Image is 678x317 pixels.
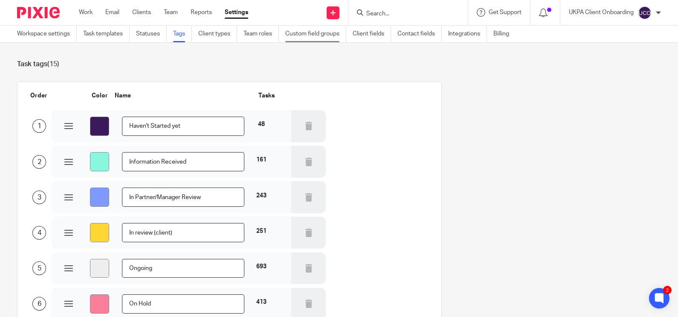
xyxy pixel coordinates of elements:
[122,152,244,171] input: Task tag
[113,91,131,100] label: Name
[191,8,212,17] a: Reports
[32,155,46,169] div: 2
[365,10,442,18] input: Search
[30,91,47,100] label: Order
[353,26,391,42] a: Client fields
[32,297,46,311] div: 6
[256,227,267,235] label: 251
[663,286,672,294] div: 2
[256,262,267,271] label: 693
[256,191,267,200] label: 243
[225,8,248,17] a: Settings
[136,26,167,42] a: Statuses
[164,8,178,17] a: Team
[569,8,634,17] p: UKPA Client Onboarding
[256,298,267,306] label: 413
[122,259,244,278] input: Task tag
[122,223,244,242] input: Task tag
[448,26,487,42] a: Integrations
[105,8,119,17] a: Email
[17,26,77,42] a: Workspace settings
[32,191,46,204] div: 3
[285,26,346,42] a: Custom field groups
[198,26,237,42] a: Client types
[493,26,516,42] a: Billing
[257,91,275,100] label: Tasks
[32,226,46,240] div: 4
[122,294,244,314] input: Task tag
[173,26,192,42] a: Tags
[256,156,267,164] label: 161
[243,26,279,42] a: Team roles
[132,8,151,17] a: Clients
[47,61,59,68] span: (15)
[397,26,442,42] a: Contact fields
[489,9,522,15] span: Get Support
[17,60,661,69] h1: Task tags
[258,120,265,129] label: 48
[638,6,652,20] img: svg%3E
[17,7,60,18] img: Pixie
[32,261,46,275] div: 5
[32,119,46,133] div: 1
[79,8,93,17] a: Work
[83,26,130,42] a: Task templates
[122,117,244,136] input: Task tag
[122,188,244,207] input: Task tag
